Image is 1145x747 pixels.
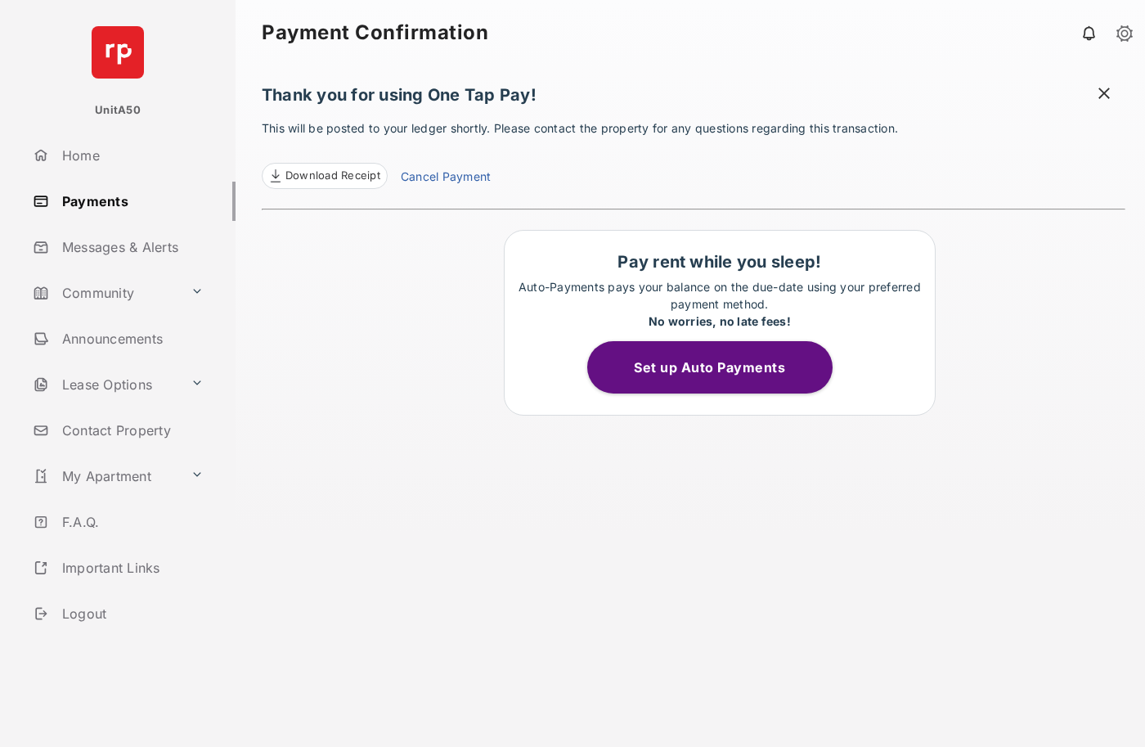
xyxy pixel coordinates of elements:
a: Home [26,136,236,175]
p: UnitA50 [95,102,141,119]
p: Auto-Payments pays your balance on the due-date using your preferred payment method. [513,278,927,330]
button: Set up Auto Payments [587,341,833,394]
a: Payments [26,182,236,221]
strong: Payment Confirmation [262,23,488,43]
a: Lease Options [26,365,184,404]
a: Important Links [26,548,210,587]
a: Contact Property [26,411,236,450]
div: No worries, no late fees! [513,313,927,330]
a: Download Receipt [262,163,388,189]
span: Download Receipt [285,168,380,184]
img: svg+xml;base64,PHN2ZyB4bWxucz0iaHR0cDovL3d3dy53My5vcmcvMjAwMC9zdmciIHdpZHRoPSI2NCIgaGVpZ2h0PSI2NC... [92,26,144,79]
a: Cancel Payment [401,168,491,189]
h1: Thank you for using One Tap Pay! [262,85,1125,113]
a: Set up Auto Payments [587,359,852,376]
a: Logout [26,594,236,633]
a: F.A.Q. [26,502,236,542]
p: This will be posted to your ledger shortly. Please contact the property for any questions regardi... [262,119,1125,189]
a: Messages & Alerts [26,227,236,267]
h1: Pay rent while you sleep! [513,252,927,272]
a: Announcements [26,319,236,358]
a: Community [26,273,184,313]
a: My Apartment [26,457,184,496]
